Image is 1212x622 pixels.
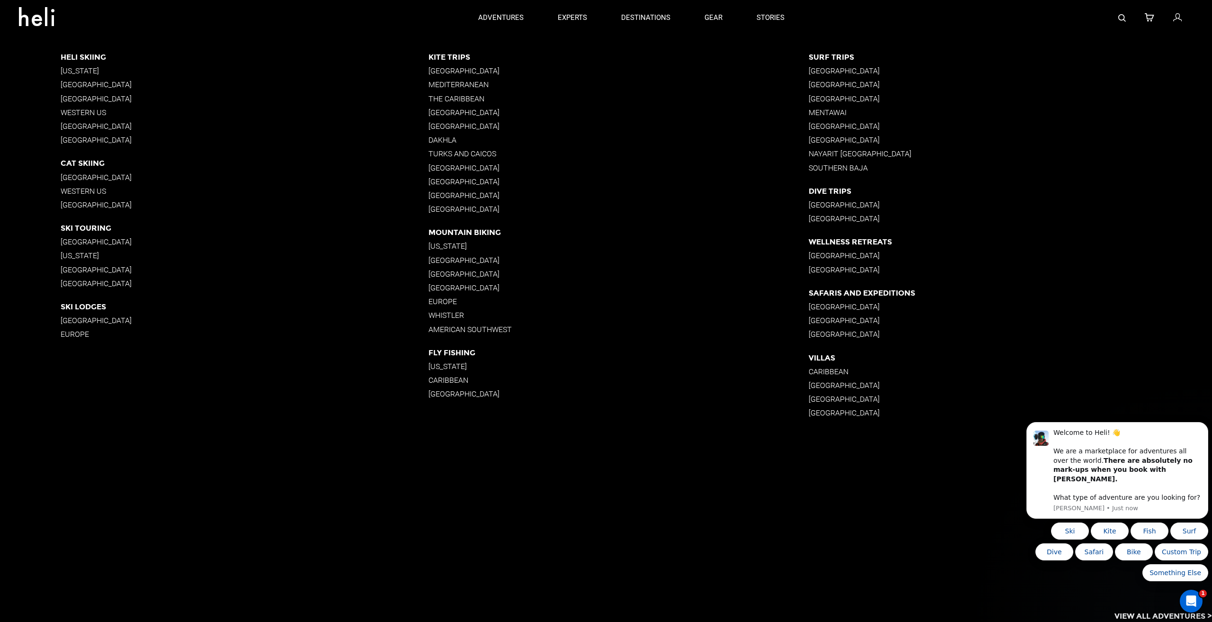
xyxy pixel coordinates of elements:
[428,66,809,75] p: [GEOGRAPHIC_DATA]
[809,381,1212,390] p: [GEOGRAPHIC_DATA]
[809,163,1212,172] p: Southern Baja
[809,122,1212,131] p: [GEOGRAPHIC_DATA]
[1114,611,1212,622] p: View All Adventures >
[809,94,1212,103] p: [GEOGRAPHIC_DATA]
[428,135,809,144] p: Dakhla
[809,367,1212,376] p: Caribbean
[428,325,809,334] p: American Southwest
[61,200,428,209] p: [GEOGRAPHIC_DATA]
[809,66,1212,75] p: [GEOGRAPHIC_DATA]
[61,94,428,103] p: [GEOGRAPHIC_DATA]
[1023,361,1212,596] iframe: Intercom notifications message
[809,353,1212,362] p: Villas
[428,163,809,172] p: [GEOGRAPHIC_DATA]
[428,362,809,371] p: [US_STATE]
[61,66,428,75] p: [US_STATE]
[428,53,809,62] p: Kite Trips
[809,108,1212,117] p: Mentawai
[809,135,1212,144] p: [GEOGRAPHIC_DATA]
[61,237,428,246] p: [GEOGRAPHIC_DATA]
[428,389,809,398] p: [GEOGRAPHIC_DATA]
[428,283,809,292] p: [GEOGRAPHIC_DATA]
[428,122,809,131] p: [GEOGRAPHIC_DATA]
[809,53,1212,62] p: Surf Trips
[809,200,1212,209] p: [GEOGRAPHIC_DATA]
[61,108,428,117] p: Western US
[428,297,809,306] p: Europe
[809,251,1212,260] p: [GEOGRAPHIC_DATA]
[61,173,428,182] p: [GEOGRAPHIC_DATA]
[558,13,587,23] p: experts
[428,191,809,200] p: [GEOGRAPHIC_DATA]
[428,228,809,237] p: Mountain Biking
[428,348,809,357] p: Fly Fishing
[809,237,1212,246] p: Wellness Retreats
[61,53,428,62] p: Heli Skiing
[61,316,428,325] p: [GEOGRAPHIC_DATA]
[428,108,809,117] p: [GEOGRAPHIC_DATA]
[61,251,428,260] p: [US_STATE]
[61,80,428,89] p: [GEOGRAPHIC_DATA]
[61,224,428,233] p: Ski Touring
[809,330,1212,339] p: [GEOGRAPHIC_DATA]
[428,149,809,158] p: Turks and Caicos
[61,122,428,131] p: [GEOGRAPHIC_DATA]
[428,94,809,103] p: The Caribbean
[809,316,1212,325] p: [GEOGRAPHIC_DATA]
[809,408,1212,417] p: [GEOGRAPHIC_DATA]
[61,279,428,288] p: [GEOGRAPHIC_DATA]
[809,80,1212,89] p: [GEOGRAPHIC_DATA]
[428,80,809,89] p: Mediterranean
[61,135,428,144] p: [GEOGRAPHIC_DATA]
[61,159,428,168] p: Cat Skiing
[478,13,524,23] p: adventures
[1199,590,1207,597] span: 1
[809,265,1212,274] p: [GEOGRAPHIC_DATA]
[428,205,809,214] p: [GEOGRAPHIC_DATA]
[1118,14,1126,22] img: search-bar-icon.svg
[61,187,428,196] p: Western US
[809,288,1212,297] p: Safaris and Expeditions
[809,149,1212,158] p: Nayarit [GEOGRAPHIC_DATA]
[428,242,809,251] p: [US_STATE]
[428,270,809,279] p: [GEOGRAPHIC_DATA]
[621,13,670,23] p: destinations
[428,311,809,320] p: Whistler
[428,256,809,265] p: [GEOGRAPHIC_DATA]
[1180,590,1203,613] iframe: Intercom live chat
[61,330,428,339] p: Europe
[61,302,428,311] p: Ski Lodges
[809,302,1212,311] p: [GEOGRAPHIC_DATA]
[809,214,1212,223] p: [GEOGRAPHIC_DATA]
[61,265,428,274] p: [GEOGRAPHIC_DATA]
[428,376,809,385] p: Caribbean
[809,395,1212,404] p: [GEOGRAPHIC_DATA]
[809,187,1212,196] p: Dive Trips
[428,177,809,186] p: [GEOGRAPHIC_DATA]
